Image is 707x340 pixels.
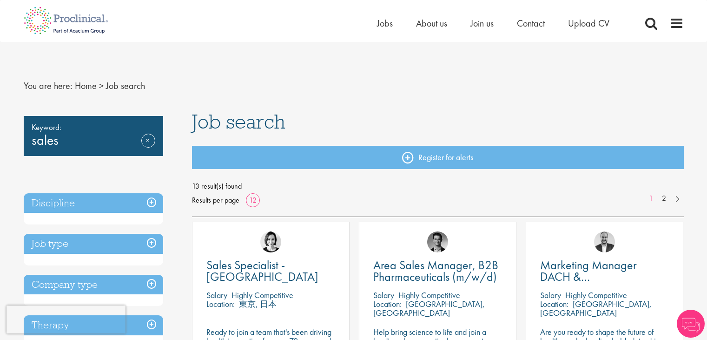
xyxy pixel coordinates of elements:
[75,80,97,92] a: breadcrumb link
[540,257,652,296] span: Marketing Manager DACH & [GEOGRAPHIC_DATA]
[260,231,281,252] img: Nic Choa
[373,257,498,285] span: Area Sales Manager, B2B Pharmaceuticals (m/w/d)
[24,116,163,156] div: sales
[206,257,318,285] span: Sales Specialist - [GEOGRAPHIC_DATA]
[373,299,402,309] span: Location:
[568,17,609,29] a: Upload CV
[239,299,277,309] p: 東京, 日本
[398,290,460,300] p: Highly Competitive
[427,231,448,252] img: Max Slevogt
[24,80,73,92] span: You are here:
[231,290,293,300] p: Highly Competitive
[24,193,163,213] h3: Discipline
[565,290,627,300] p: Highly Competitive
[657,193,671,204] a: 2
[540,299,652,318] p: [GEOGRAPHIC_DATA], [GEOGRAPHIC_DATA]
[373,299,485,318] p: [GEOGRAPHIC_DATA], [GEOGRAPHIC_DATA]
[192,179,684,193] span: 13 result(s) found
[192,146,684,169] a: Register for alerts
[7,306,126,333] iframe: reCAPTCHA
[377,17,393,29] a: Jobs
[594,231,615,252] img: Aitor Melia
[373,259,502,283] a: Area Sales Manager, B2B Pharmaceuticals (m/w/d)
[192,109,285,134] span: Job search
[24,275,163,295] h3: Company type
[677,310,705,338] img: Chatbot
[141,134,155,161] a: Remove
[106,80,145,92] span: Job search
[644,193,658,204] a: 1
[373,290,394,300] span: Salary
[246,195,260,205] a: 12
[517,17,545,29] a: Contact
[470,17,494,29] a: Join us
[540,290,561,300] span: Salary
[24,234,163,254] h3: Job type
[540,299,568,309] span: Location:
[206,290,227,300] span: Salary
[99,80,104,92] span: >
[206,259,335,283] a: Sales Specialist - [GEOGRAPHIC_DATA]
[416,17,447,29] a: About us
[540,259,669,283] a: Marketing Manager DACH & [GEOGRAPHIC_DATA]
[206,299,235,309] span: Location:
[32,121,155,134] span: Keyword:
[192,193,239,207] span: Results per page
